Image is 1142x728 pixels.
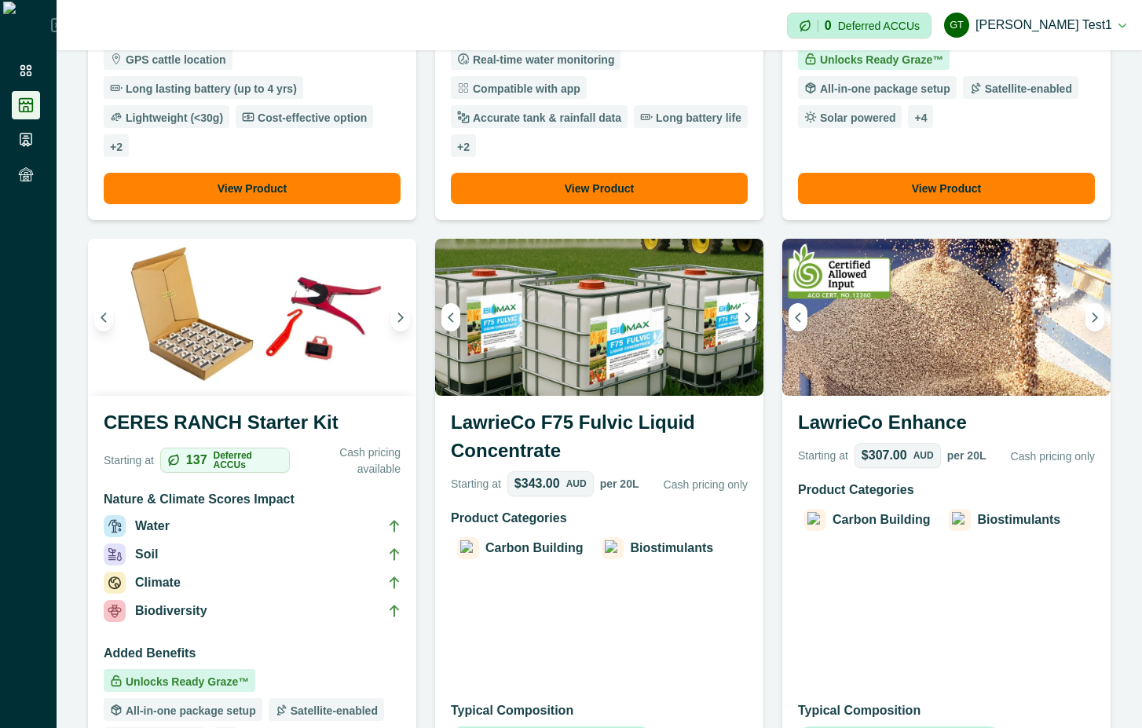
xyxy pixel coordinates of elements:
[600,476,639,492] p: per 20L
[104,644,401,669] h3: Added Benefits
[135,517,170,536] p: Water
[451,408,748,471] h3: LawrieCo F75 Fulvic Liquid Concentrate
[451,701,748,720] p: Typical Composition
[514,477,560,490] p: $343.00
[94,303,113,331] button: Previous image
[110,141,123,152] p: + 2
[485,539,583,558] p: Carbon Building
[135,602,207,620] p: Biodiversity
[605,540,620,556] img: Biostimulants
[451,476,501,492] p: Starting at
[451,509,748,528] p: Product Categories
[104,452,154,469] p: Starting at
[825,20,832,32] p: 0
[287,705,378,716] p: Satellite-enabled
[838,20,920,31] p: Deferred ACCUs
[123,705,256,716] p: All-in-one package setup
[798,448,848,464] p: Starting at
[254,112,367,123] p: Cost-effective option
[104,490,401,515] h3: Nature & Climate Scores Impact
[817,83,950,94] p: All-in-one package setup
[104,408,401,443] h3: CERES RANCH Starter Kit
[460,540,476,556] img: Carbon Building
[457,141,470,152] p: + 2
[123,112,223,123] p: Lightweight (<30g)
[104,173,401,204] button: View Product
[947,448,986,464] p: per 20L
[1085,303,1104,331] button: Next image
[914,112,927,123] p: + 4
[186,454,207,466] p: 137
[798,408,1095,443] h3: LawrieCo Enhance
[977,510,1060,529] p: Biostimulants
[3,2,51,49] img: Logo
[391,303,410,331] button: Next image
[807,512,823,528] img: Carbon Building
[817,54,943,65] p: Unlocks Ready Graze™
[214,451,284,470] p: Deferred ACCUs
[789,303,807,331] button: Previous image
[566,479,587,488] p: AUD
[738,303,757,331] button: Next image
[952,512,968,528] img: Biostimulants
[862,449,907,462] p: $307.00
[451,173,748,204] button: View Product
[123,54,226,65] p: GPS cattle location
[982,83,1072,94] p: Satellite-enabled
[123,83,297,94] p: Long lasting battery (up to 4 yrs)
[470,54,614,65] p: Real-time water monitoring
[296,444,401,477] p: Cash pricing available
[798,701,1095,720] p: Typical Composition
[88,239,416,396] img: A CERES RANCH starter kit
[653,112,741,123] p: Long battery life
[135,573,181,592] p: Climate
[123,676,249,687] p: Unlocks Ready Graze™
[645,477,748,493] p: Cash pricing only
[944,6,1126,44] button: Gayathri test1[PERSON_NAME] test1
[833,510,930,529] p: Carbon Building
[817,112,895,123] p: Solar powered
[441,303,460,331] button: Previous image
[470,83,580,94] p: Compatible with app
[630,539,713,558] p: Biostimulants
[135,545,158,564] p: Soil
[913,451,934,460] p: AUD
[992,448,1095,465] p: Cash pricing only
[798,173,1095,204] button: View Product
[470,112,621,123] p: Accurate tank & rainfall data
[798,481,1095,499] p: Product Categories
